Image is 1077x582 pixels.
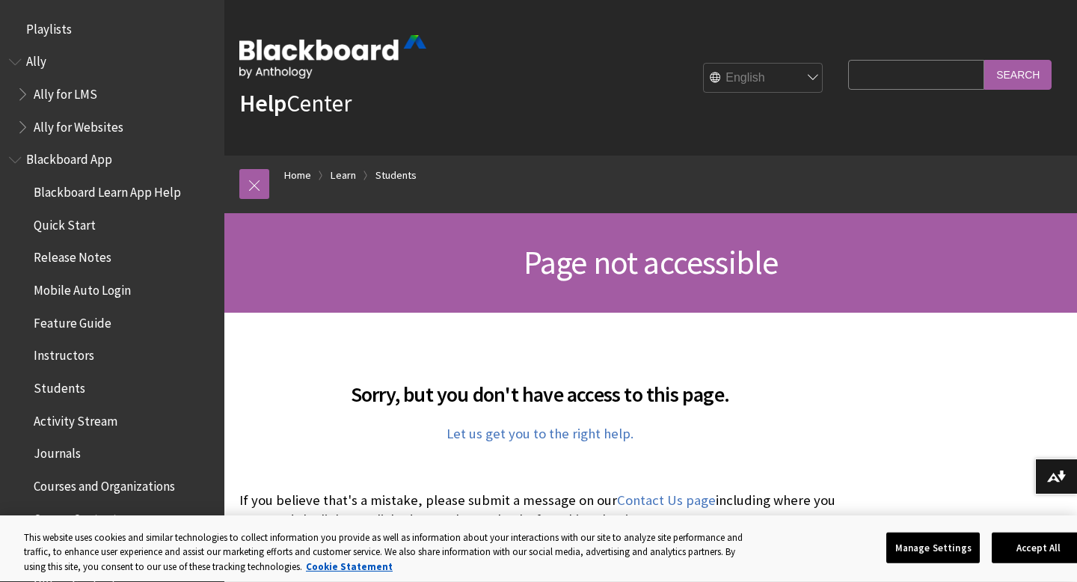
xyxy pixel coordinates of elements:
span: Ally for Websites [34,114,123,135]
div: This website uses cookies and similar technologies to collect information you provide as well as ... [24,530,754,575]
span: Students [34,376,85,396]
span: Blackboard App [26,147,112,168]
nav: Book outline for Playlists [9,16,215,42]
span: Quick Start [34,212,96,233]
select: Site Language Selector [704,64,823,94]
a: Home [284,166,311,185]
span: Ally for LMS [34,82,97,102]
span: Playlists [26,16,72,37]
span: Instructors [34,343,94,364]
a: Students [375,166,417,185]
span: Course Content [34,506,117,527]
a: More information about your privacy, opens in a new tab [306,560,393,573]
a: HelpCenter [239,88,352,118]
span: Activity Stream [34,408,117,429]
button: Manage Settings [886,532,980,563]
a: Contact Us page [617,491,716,509]
input: Search [984,60,1052,89]
a: Learn [331,166,356,185]
span: Feature Guide [34,310,111,331]
h2: Sorry, but you don't have access to this page. [239,361,841,410]
span: Blackboard Learn App Help [34,180,181,200]
span: Page not accessible [524,242,779,283]
span: Courses and Organizations [34,474,175,494]
span: Ally [26,49,46,70]
a: Let us get you to the right help. [447,425,633,443]
strong: Help [239,88,286,118]
span: Mobile Auto Login [34,278,131,298]
img: Blackboard by Anthology [239,35,426,79]
p: If you believe that's a mistake, please submit a message on our including where you were and the ... [239,491,841,530]
nav: Book outline for Anthology Ally Help [9,49,215,140]
span: Release Notes [34,245,111,266]
span: Journals [34,441,81,462]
